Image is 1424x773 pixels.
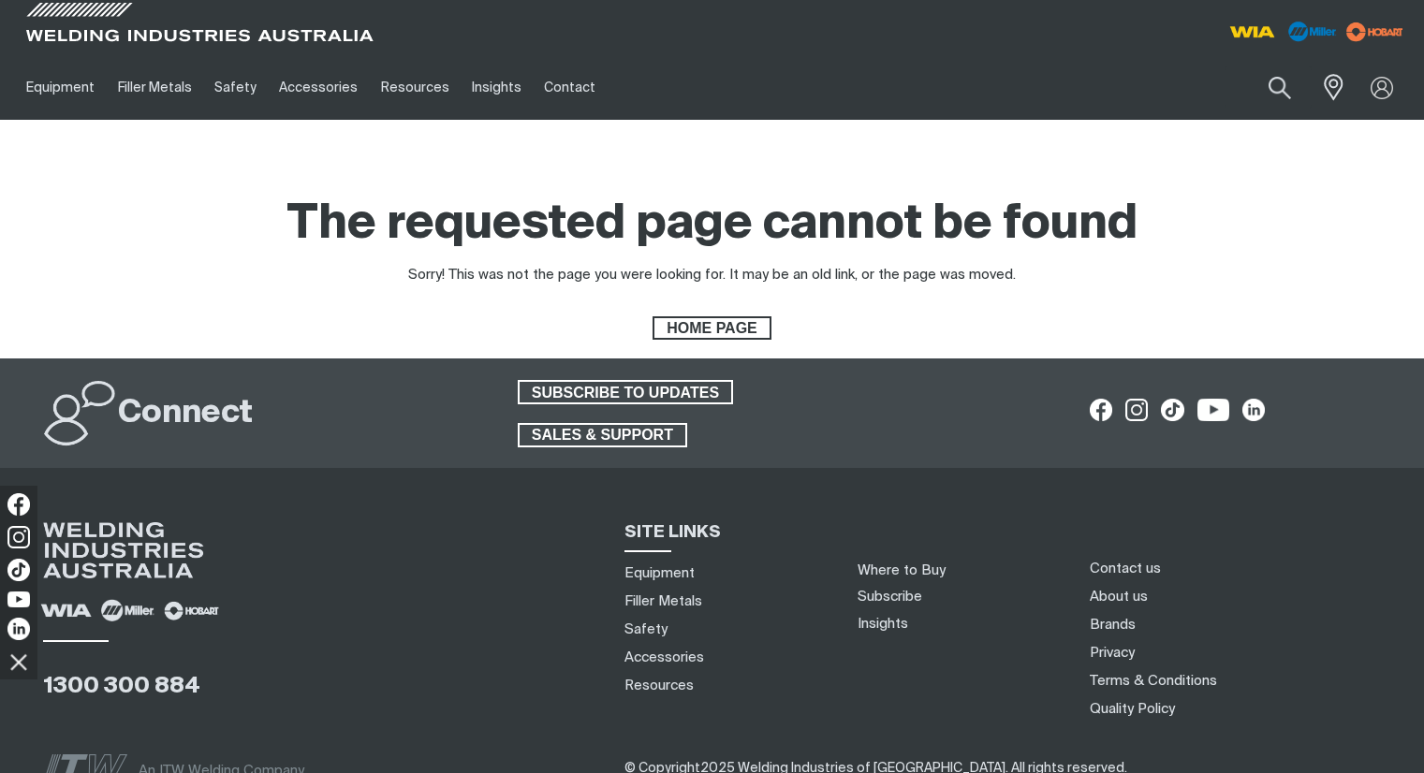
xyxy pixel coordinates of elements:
a: SUBSCRIBE TO UPDATES [518,380,733,404]
a: Accessories [268,55,369,120]
a: Safety [203,55,268,120]
a: Insights [461,55,533,120]
a: Quality Policy [1090,699,1175,719]
a: Resources [370,55,461,120]
a: Equipment [624,563,695,583]
a: About us [1090,587,1148,606]
span: SALES & SUPPORT [520,423,685,447]
button: Search products [1248,66,1312,109]
a: Filler Metals [624,591,702,611]
span: SUBSCRIBE TO UPDATES [520,380,731,404]
a: 1300 300 884 [43,675,200,697]
nav: Main [15,55,1061,120]
a: Terms & Conditions [1090,671,1217,691]
input: Product name or item number... [1225,66,1312,109]
h1: The requested page cannot be found [286,195,1138,255]
a: Contact us [1090,559,1161,578]
span: HOME PAGE [654,316,769,341]
a: Subscribe [858,590,922,604]
h2: Connect [118,393,253,434]
a: Brands [1090,615,1136,634]
a: Accessories [624,648,704,667]
a: Safety [624,620,668,639]
nav: Sitemap [618,560,835,700]
nav: Footer [1083,555,1417,723]
img: YouTube [7,591,30,607]
a: HOME PAGE [653,316,771,341]
a: Privacy [1090,643,1135,663]
img: hide socials [3,646,35,678]
img: LinkedIn [7,618,30,640]
a: Resources [624,676,694,695]
a: Filler Metals [106,55,202,120]
a: Insights [858,617,908,631]
a: Equipment [15,55,106,120]
img: TikTok [7,559,30,581]
span: SITE LINKS [624,524,721,541]
img: miller [1341,18,1409,46]
img: Facebook [7,493,30,516]
a: Contact [533,55,607,120]
img: Instagram [7,526,30,548]
a: Where to Buy [858,563,946,577]
a: SALES & SUPPORT [518,423,687,447]
div: Sorry! This was not the page you were looking for. It may be an old link, or the page was moved. [408,265,1016,286]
